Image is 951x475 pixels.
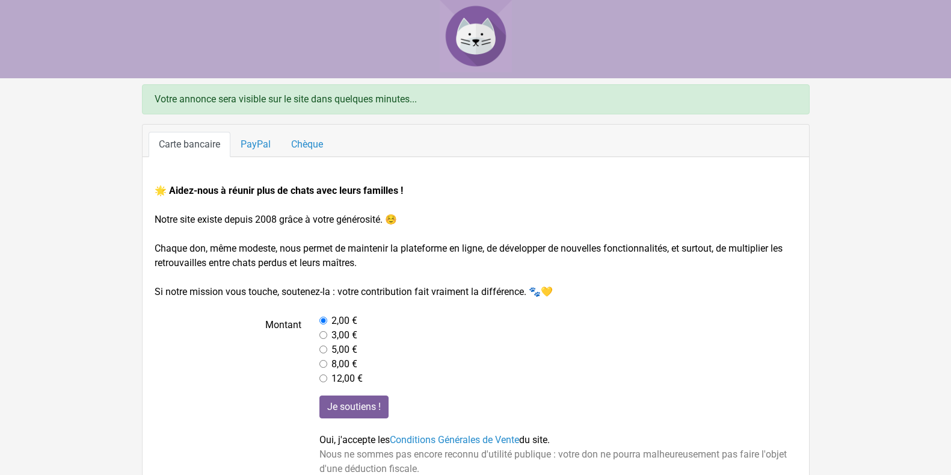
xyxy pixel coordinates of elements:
[331,371,363,386] label: 12,00 €
[331,357,357,371] label: 8,00 €
[149,132,230,157] a: Carte bancaire
[319,449,787,474] span: Nous ne sommes pas encore reconnu d'utilité publique : votre don ne pourra malheureusement pas fa...
[319,434,550,446] span: Oui, j'accepte les du site.
[281,132,333,157] a: Chèque
[331,328,357,343] label: 3,00 €
[146,314,311,386] label: Montant
[331,343,357,357] label: 5,00 €
[230,132,281,157] a: PayPal
[331,314,357,328] label: 2,00 €
[319,396,389,418] input: Je soutiens !
[390,434,519,446] a: Conditions Générales de Vente
[155,185,403,196] strong: 🌟 Aidez-nous à réunir plus de chats avec leurs familles !
[142,84,810,114] div: Votre annonce sera visible sur le site dans quelques minutes...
